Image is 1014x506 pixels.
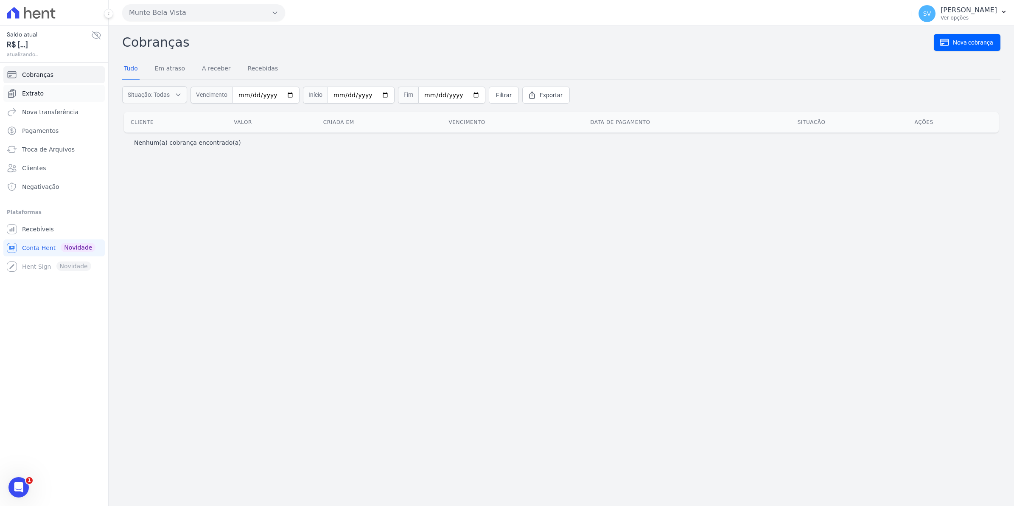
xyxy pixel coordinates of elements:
[3,178,105,195] a: Negativação
[923,11,931,17] span: SV
[22,145,75,154] span: Troca de Arquivos
[8,477,29,498] iframe: Intercom live chat
[22,89,44,98] span: Extrato
[7,39,91,51] span: R$ [...]
[3,160,105,177] a: Clientes
[941,14,997,21] p: Ver opções
[124,112,227,132] th: Cliente
[3,66,105,83] a: Cobranças
[3,239,105,256] a: Conta Hent Novidade
[7,30,91,39] span: Saldo atual
[122,4,285,21] button: Munte Bela Vista
[22,70,53,79] span: Cobranças
[3,104,105,121] a: Nova transferência
[3,141,105,158] a: Troca de Arquivos
[61,243,95,252] span: Novidade
[7,51,91,58] span: atualizando...
[200,58,232,80] a: A receber
[317,112,442,132] th: Criada em
[496,91,512,99] span: Filtrar
[122,58,140,80] a: Tudo
[122,33,934,52] h2: Cobranças
[941,6,997,14] p: [PERSON_NAME]
[953,38,993,47] span: Nova cobrança
[3,122,105,139] a: Pagamentos
[3,85,105,102] a: Extrato
[303,87,328,104] span: Início
[26,477,33,484] span: 1
[134,138,241,147] p: Nenhum(a) cobrança encontrado(a)
[227,112,317,132] th: Valor
[540,91,563,99] span: Exportar
[22,127,59,135] span: Pagamentos
[583,112,790,132] th: Data de pagamento
[22,183,59,191] span: Negativação
[153,58,187,80] a: Em atraso
[522,87,570,104] a: Exportar
[442,112,583,132] th: Vencimento
[22,244,56,252] span: Conta Hent
[908,112,999,132] th: Ações
[122,86,187,103] button: Situação: Todas
[190,87,232,104] span: Vencimento
[791,112,908,132] th: Situação
[912,2,1014,25] button: SV [PERSON_NAME] Ver opções
[3,221,105,238] a: Recebíveis
[22,108,78,116] span: Nova transferência
[22,164,46,172] span: Clientes
[398,87,418,104] span: Fim
[22,225,54,233] span: Recebíveis
[128,90,170,99] span: Situação: Todas
[7,66,101,275] nav: Sidebar
[489,87,519,104] a: Filtrar
[7,207,101,217] div: Plataformas
[934,34,1000,51] a: Nova cobrança
[246,58,280,80] a: Recebidas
